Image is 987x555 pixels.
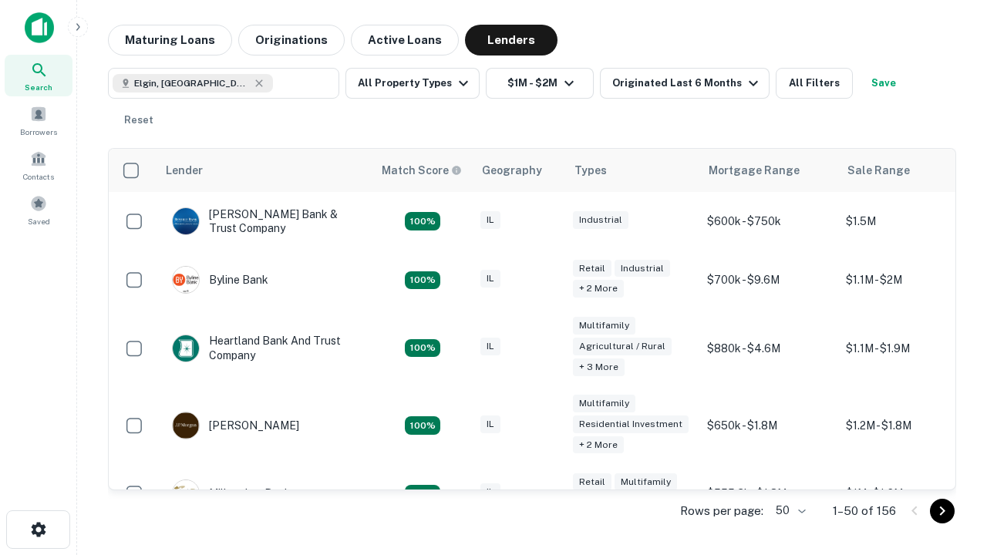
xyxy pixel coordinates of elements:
div: IL [480,338,500,355]
img: picture [173,208,199,234]
button: $1M - $2M [486,68,594,99]
button: Save your search to get updates of matches that match your search criteria. [859,68,908,99]
button: All Property Types [345,68,480,99]
div: Byline Bank [172,266,268,294]
div: IL [480,211,500,229]
div: Capitalize uses an advanced AI algorithm to match your search with the best lender. The match sco... [382,162,462,179]
div: Sale Range [847,161,910,180]
img: picture [173,480,199,506]
div: Agricultural / Rural [573,338,672,355]
button: Maturing Loans [108,25,232,55]
div: Residential Investment [573,415,689,433]
div: Lender [166,161,203,180]
div: Geography [482,161,542,180]
td: $1.5M [838,192,977,251]
button: Originations [238,25,345,55]
div: [PERSON_NAME] [172,412,299,439]
span: Saved [28,215,50,227]
div: Mortgage Range [709,161,800,180]
div: Originated Last 6 Months [612,74,763,92]
div: Industrial [615,260,670,277]
img: picture [173,335,199,362]
span: Contacts [23,170,54,183]
img: picture [173,412,199,439]
div: Industrial [573,211,628,229]
td: $555.3k - $1.8M [699,464,838,523]
th: Types [565,149,699,192]
button: Active Loans [351,25,459,55]
div: Multifamily [573,395,635,412]
div: IL [480,415,500,433]
button: Lenders [465,25,558,55]
div: Matching Properties: 28, hasApolloMatch: undefined [405,212,440,230]
td: $600k - $750k [699,192,838,251]
div: + 2 more [573,280,624,298]
div: Retail [573,260,611,277]
div: Matching Properties: 19, hasApolloMatch: undefined [405,339,440,358]
div: IL [480,483,500,501]
div: + 2 more [573,436,624,454]
td: $700k - $9.6M [699,251,838,309]
img: capitalize-icon.png [25,12,54,43]
div: Matching Properties: 16, hasApolloMatch: undefined [405,485,440,503]
th: Mortgage Range [699,149,838,192]
a: Saved [5,189,72,230]
div: Heartland Bank And Trust Company [172,334,357,362]
th: Geography [473,149,565,192]
td: $1.2M - $1.8M [838,387,977,465]
div: Matching Properties: 16, hasApolloMatch: undefined [405,271,440,290]
td: $1.1M - $1.9M [838,309,977,387]
div: Types [574,161,607,180]
div: Multifamily [615,473,677,491]
div: [PERSON_NAME] Bank & Trust Company [172,207,357,235]
div: 50 [770,499,808,522]
iframe: Chat Widget [910,382,987,456]
div: Millennium Bank [172,479,291,507]
span: Search [25,81,52,93]
div: Retail [573,473,611,491]
div: IL [480,270,500,288]
td: $650k - $1.8M [699,387,838,465]
a: Contacts [5,144,72,186]
div: Multifamily [573,317,635,335]
div: + 3 more [573,358,625,376]
th: Lender [157,149,372,192]
div: Matching Properties: 24, hasApolloMatch: undefined [405,416,440,435]
td: $880k - $4.6M [699,309,838,387]
td: $1M - $1.6M [838,464,977,523]
span: Elgin, [GEOGRAPHIC_DATA], [GEOGRAPHIC_DATA] [134,76,250,90]
span: Borrowers [20,126,57,138]
a: Search [5,55,72,96]
p: Rows per page: [680,502,763,520]
th: Sale Range [838,149,977,192]
button: Reset [114,105,163,136]
button: Go to next page [930,499,955,523]
td: $1.1M - $2M [838,251,977,309]
img: picture [173,267,199,293]
a: Borrowers [5,99,72,141]
th: Capitalize uses an advanced AI algorithm to match your search with the best lender. The match sco... [372,149,473,192]
h6: Match Score [382,162,459,179]
button: Originated Last 6 Months [600,68,770,99]
button: All Filters [776,68,853,99]
p: 1–50 of 156 [833,502,896,520]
